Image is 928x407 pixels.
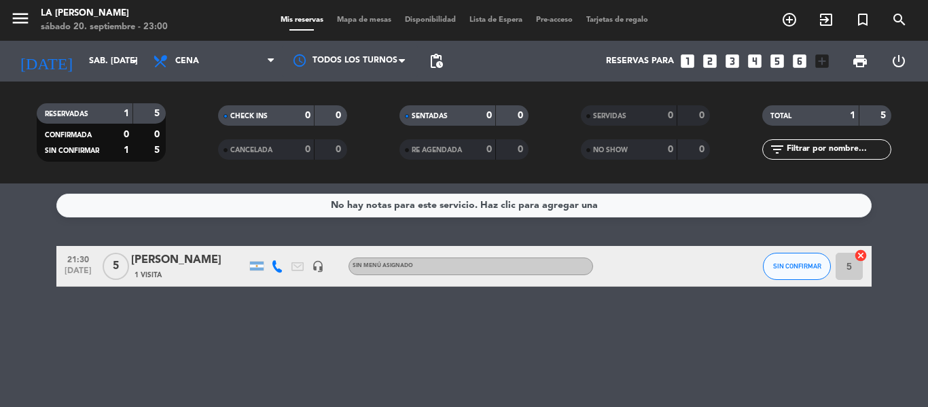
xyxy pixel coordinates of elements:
[331,198,598,213] div: No hay notas para este servicio. Haz clic para agregar una
[593,113,626,120] span: SERVIDAS
[10,46,82,76] i: [DATE]
[880,111,889,120] strong: 5
[679,52,696,70] i: looks_one
[701,52,719,70] i: looks_two
[10,8,31,33] button: menu
[353,263,413,268] span: Sin menú asignado
[124,130,129,139] strong: 0
[336,145,344,154] strong: 0
[41,20,168,34] div: sábado 20. septiembre - 23:00
[879,41,918,82] div: LOG OUT
[785,142,891,157] input: Filtrar por nombre...
[154,109,162,118] strong: 5
[412,147,462,154] span: RE AGENDADA
[769,141,785,158] i: filter_list
[230,113,268,120] span: CHECK INS
[699,111,707,120] strong: 0
[124,109,129,118] strong: 1
[579,16,655,24] span: Tarjetas de regalo
[412,113,448,120] span: SENTADAS
[763,253,831,280] button: SIN CONFIRMAR
[126,53,143,69] i: arrow_drop_down
[606,56,674,66] span: Reservas para
[746,52,764,70] i: looks_4
[486,145,492,154] strong: 0
[45,147,99,154] span: SIN CONFIRMAR
[154,130,162,139] strong: 0
[486,111,492,120] strong: 0
[850,111,855,120] strong: 1
[852,53,868,69] span: print
[768,52,786,70] i: looks_5
[463,16,529,24] span: Lista de Espera
[854,249,868,262] i: cancel
[518,145,526,154] strong: 0
[41,7,168,20] div: LA [PERSON_NAME]
[855,12,871,28] i: turned_in_not
[773,262,821,270] span: SIN CONFIRMAR
[10,8,31,29] i: menu
[724,52,741,70] i: looks_3
[529,16,579,24] span: Pre-acceso
[131,251,247,269] div: [PERSON_NAME]
[103,253,129,280] span: 5
[175,56,199,66] span: Cena
[518,111,526,120] strong: 0
[305,111,310,120] strong: 0
[135,270,162,281] span: 1 Visita
[45,111,88,118] span: RESERVADAS
[154,145,162,155] strong: 5
[330,16,398,24] span: Mapa de mesas
[45,132,92,139] span: CONFIRMADA
[593,147,628,154] span: NO SHOW
[781,12,798,28] i: add_circle_outline
[230,147,272,154] span: CANCELADA
[312,260,324,272] i: headset_mic
[398,16,463,24] span: Disponibilidad
[791,52,808,70] i: looks_6
[428,53,444,69] span: pending_actions
[813,52,831,70] i: add_box
[336,111,344,120] strong: 0
[305,145,310,154] strong: 0
[818,12,834,28] i: exit_to_app
[124,145,129,155] strong: 1
[668,145,673,154] strong: 0
[891,53,907,69] i: power_settings_new
[61,251,95,266] span: 21:30
[891,12,908,28] i: search
[274,16,330,24] span: Mis reservas
[699,145,707,154] strong: 0
[770,113,791,120] span: TOTAL
[61,266,95,282] span: [DATE]
[668,111,673,120] strong: 0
